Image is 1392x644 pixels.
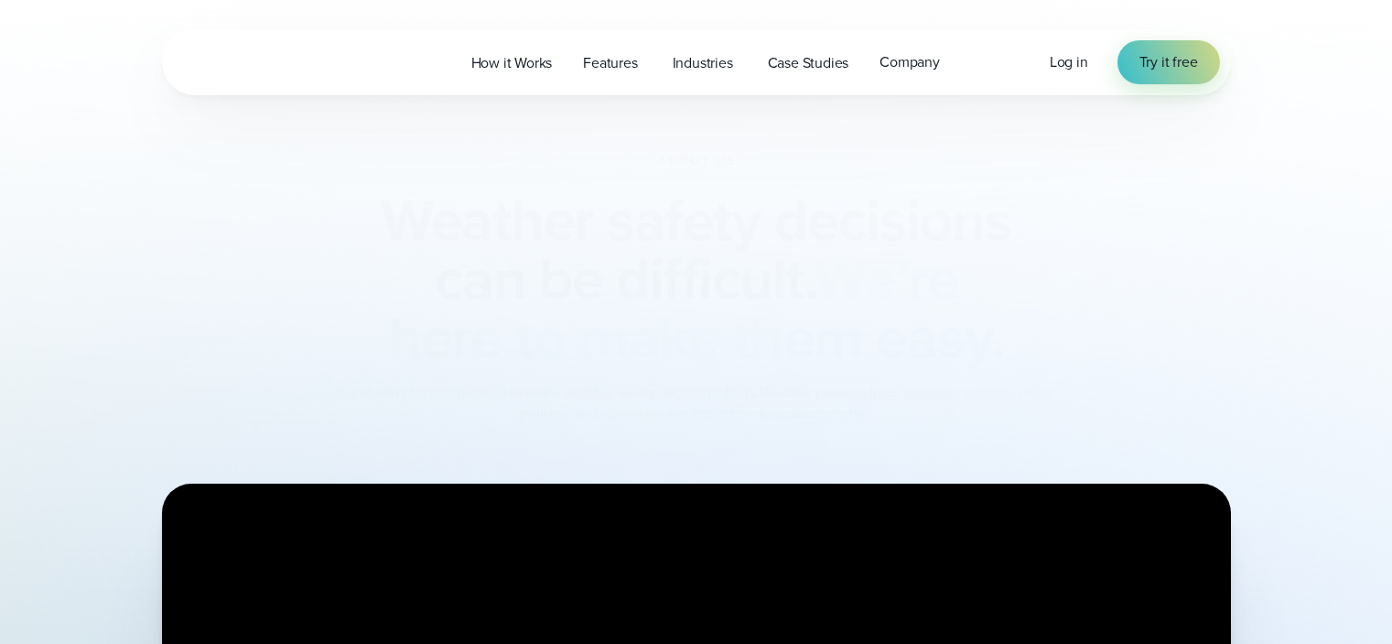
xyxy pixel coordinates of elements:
span: Features [583,52,637,74]
a: Try it free [1117,40,1220,84]
a: How it Works [456,44,568,82]
a: Case Studies [752,44,865,82]
span: Case Studies [768,52,849,74]
a: Log in [1050,51,1088,73]
span: Industries [673,52,733,74]
span: Company [879,51,940,73]
span: How it Works [471,52,553,74]
span: Log in [1050,51,1088,72]
span: Try it free [1139,51,1198,73]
